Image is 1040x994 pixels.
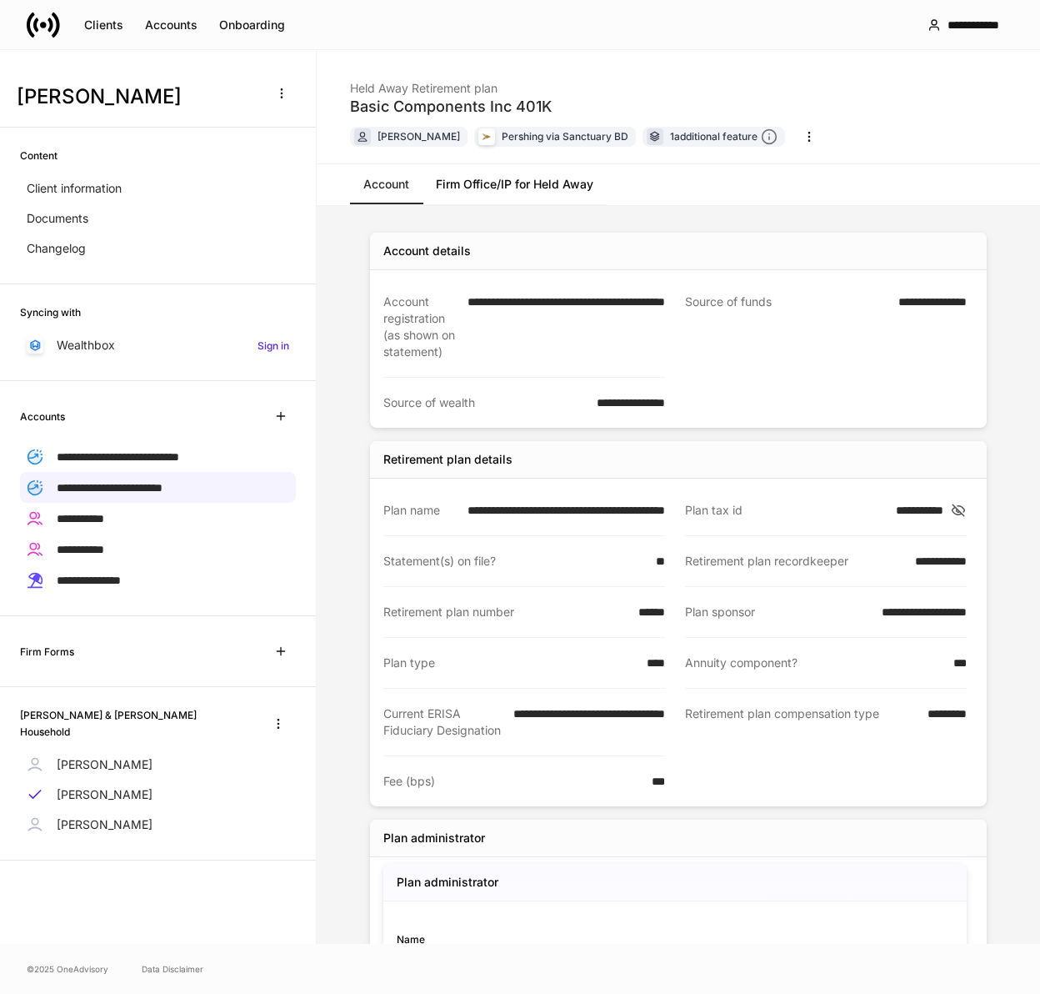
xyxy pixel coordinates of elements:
[383,294,457,360] div: Account registration (as shown on statement)
[20,750,296,780] a: [PERSON_NAME]
[685,705,917,740] div: Retirement plan compensation type
[27,962,108,976] span: © 2025 OneAdvisory
[27,240,86,257] p: Changelog
[383,243,471,259] div: Account details
[685,502,886,519] div: Plan tax id
[422,164,607,204] a: Firm Office/IP for Held Away
[57,337,115,354] p: Wealthbox
[383,705,503,739] div: Current ERISA Fiduciary Designation
[670,128,777,146] div: 1 additional feature
[134,12,208,38] button: Accounts
[383,655,637,671] div: Plan type
[27,180,122,197] p: Client information
[20,810,296,840] a: [PERSON_NAME]
[685,553,905,570] div: Retirement plan recordkeeper
[383,604,628,620] div: Retirement plan number
[685,294,888,361] div: Source of funds
[20,409,65,424] h6: Accounts
[219,19,285,31] div: Onboarding
[20,644,74,660] h6: Firm Forms
[383,830,485,846] div: Plan administrator
[397,874,498,891] h5: Plan administrator
[685,604,872,620] div: Plan sponsor
[145,19,197,31] div: Accounts
[17,83,257,110] h3: [PERSON_NAME]
[377,128,460,144] div: [PERSON_NAME]
[383,502,457,519] div: Plan name
[20,707,247,739] h6: [PERSON_NAME] & [PERSON_NAME] Household
[208,12,296,38] button: Onboarding
[20,233,296,264] a: Changelog
[20,330,296,360] a: WealthboxSign in
[383,394,587,411] div: Source of wealth
[73,12,134,38] button: Clients
[20,173,296,203] a: Client information
[350,164,422,204] a: Account
[84,19,123,31] div: Clients
[57,816,152,833] p: [PERSON_NAME]
[383,451,512,468] div: Retirement plan details
[350,97,552,117] div: Basic Components Inc 401K
[383,773,642,790] div: Fee (bps)
[27,210,88,227] p: Documents
[57,786,152,803] p: [PERSON_NAME]
[20,148,57,163] h6: Content
[142,962,203,976] a: Data Disclaimer
[257,338,289,354] h6: Sign in
[397,931,675,947] div: Name
[20,304,81,320] h6: Syncing with
[502,128,628,144] div: Pershing via Sanctuary BD
[57,756,152,773] p: [PERSON_NAME]
[20,780,296,810] a: [PERSON_NAME]
[685,655,943,671] div: Annuity component?
[350,70,552,97] div: Held Away Retirement plan
[20,203,296,233] a: Documents
[383,553,646,570] div: Statement(s) on file?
